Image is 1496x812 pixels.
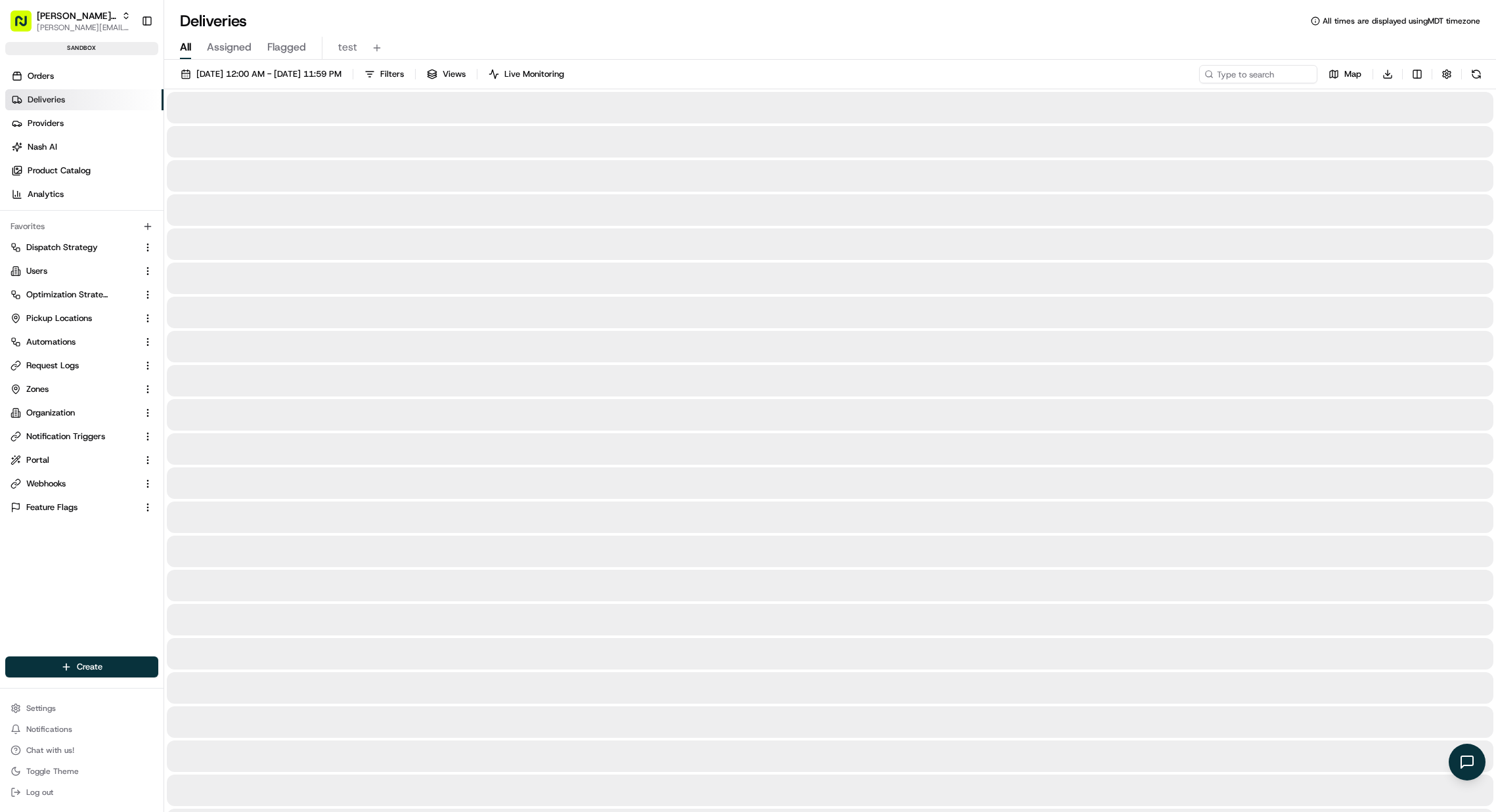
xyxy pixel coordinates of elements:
[504,68,564,80] span: Live Monitoring
[26,724,72,735] span: Notifications
[443,68,466,80] span: Views
[77,661,102,673] span: Create
[1323,16,1480,26] span: All times are displayed using MDT timezone
[26,289,109,301] span: Optimization Strategy
[5,261,158,282] button: Users
[5,497,158,518] button: Feature Flags
[26,502,77,513] span: Feature Flags
[5,284,158,305] button: Optimization Strategy
[28,165,91,177] span: Product Catalog
[5,89,164,110] a: Deliveries
[421,65,472,83] button: Views
[26,407,75,419] span: Organization
[11,312,137,324] a: Pickup Locations
[26,265,47,277] span: Users
[338,39,357,55] span: test
[11,478,137,490] a: Webhooks
[267,39,306,55] span: Flagged
[5,66,164,87] a: Orders
[11,265,137,277] a: Users
[5,762,158,780] button: Toggle Theme
[11,431,137,442] a: Notification Triggers
[11,336,137,348] a: Automations
[5,656,158,677] button: Create
[5,699,158,717] button: Settings
[5,741,158,759] button: Chat with us!
[26,745,74,756] span: Chat with us!
[5,783,158,801] button: Log out
[28,70,54,82] span: Orders
[5,216,158,237] div: Favorites
[5,308,158,329] button: Pickup Locations
[1467,65,1485,83] button: Refresh
[28,94,65,106] span: Deliveries
[483,65,570,83] button: Live Monitoring
[180,39,191,55] span: All
[11,289,137,301] a: Optimization Strategy
[26,312,92,324] span: Pickup Locations
[11,454,137,466] a: Portal
[196,68,341,80] span: [DATE] 12:00 AM - [DATE] 11:59 PM
[26,478,66,490] span: Webhooks
[1323,65,1367,83] button: Map
[5,237,158,258] button: Dispatch Strategy
[5,331,158,353] button: Automations
[37,22,131,33] button: [PERSON_NAME][EMAIL_ADDRESS][DOMAIN_NAME]
[26,703,56,714] span: Settings
[5,402,158,423] button: Organization
[11,360,137,372] a: Request Logs
[1344,68,1361,80] span: Map
[11,383,137,395] a: Zones
[5,113,164,134] a: Providers
[26,242,98,253] span: Dispatch Strategy
[28,141,57,153] span: Nash AI
[5,160,164,181] a: Product Catalog
[175,65,347,83] button: [DATE] 12:00 AM - [DATE] 11:59 PM
[5,720,158,738] button: Notifications
[359,65,410,83] button: Filters
[207,39,252,55] span: Assigned
[5,426,158,447] button: Notification Triggers
[26,383,49,395] span: Zones
[5,473,158,494] button: Webhooks
[1449,744,1485,780] button: Open chat
[180,11,247,32] h1: Deliveries
[28,188,64,200] span: Analytics
[26,787,53,798] span: Log out
[28,118,64,129] span: Providers
[5,5,136,37] button: [PERSON_NAME] Org[PERSON_NAME][EMAIL_ADDRESS][DOMAIN_NAME]
[5,137,164,158] a: Nash AI
[26,360,79,372] span: Request Logs
[26,431,105,442] span: Notification Triggers
[26,336,76,348] span: Automations
[5,42,158,55] div: sandbox
[26,766,79,777] span: Toggle Theme
[11,407,137,419] a: Organization
[5,355,158,376] button: Request Logs
[26,454,49,466] span: Portal
[5,450,158,471] button: Portal
[1199,65,1317,83] input: Type to search
[37,9,116,22] button: [PERSON_NAME] Org
[11,502,137,513] a: Feature Flags
[5,379,158,400] button: Zones
[11,242,137,253] a: Dispatch Strategy
[5,184,164,205] a: Analytics
[380,68,404,80] span: Filters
